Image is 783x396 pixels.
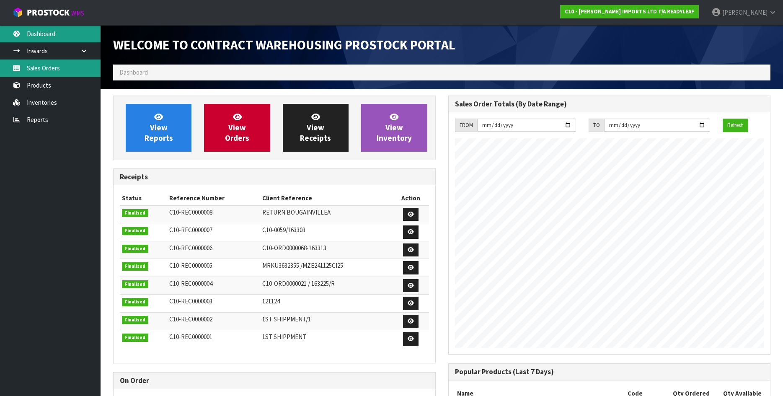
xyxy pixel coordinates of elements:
th: Reference Number [167,192,260,205]
span: C10-REC0000006 [169,244,212,252]
h3: Receipts [120,173,429,181]
span: ProStock [27,7,70,18]
span: View Reports [145,112,173,143]
span: 1ST SHIPPMENT [262,333,306,341]
th: Action [393,192,429,205]
a: ViewInventory [361,104,427,152]
span: 1ST SHIPPMENT/1 [262,315,311,323]
span: Finalised [122,316,148,324]
span: C10-REC0000007 [169,226,212,234]
a: ViewReceipts [283,104,349,152]
strong: C10 - [PERSON_NAME] IMPORTS LTD T/A READYLEAF [565,8,694,15]
span: C10-REC0000001 [169,333,212,341]
span: C10-0059/163303 [262,226,305,234]
span: C10-REC0000008 [169,208,212,216]
small: WMS [71,9,84,17]
span: RETURN BOUGAINVILLEA [262,208,331,216]
span: C10-REC0000002 [169,315,212,323]
div: TO [589,119,604,132]
span: [PERSON_NAME] [722,8,767,16]
span: Finalised [122,334,148,342]
span: MRKU3632355 /MZE241125CI25 [262,261,343,269]
span: Finalised [122,280,148,289]
span: 121124 [262,297,280,305]
th: Status [120,192,167,205]
span: Finalised [122,209,148,217]
th: Client Reference [260,192,393,205]
h3: On Order [120,377,429,385]
span: C10-ORD0000021 / 163225/R [262,280,335,287]
span: Finalised [122,245,148,253]
img: cube-alt.png [13,7,23,18]
span: View Receipts [300,112,331,143]
a: ViewReports [126,104,191,152]
span: C10-REC0000003 [169,297,212,305]
span: C10-REC0000004 [169,280,212,287]
span: C10-ORD0000068-163313 [262,244,326,252]
span: C10-REC0000005 [169,261,212,269]
span: Welcome to Contract Warehousing ProStock Portal [113,36,455,53]
span: Finalised [122,227,148,235]
h3: Sales Order Totals (By Date Range) [455,100,764,108]
div: FROM [455,119,477,132]
span: Finalised [122,298,148,306]
span: View Inventory [377,112,412,143]
span: Finalised [122,262,148,271]
a: ViewOrders [204,104,270,152]
button: Refresh [723,119,748,132]
span: Dashboard [119,68,148,76]
span: View Orders [225,112,249,143]
h3: Popular Products (Last 7 Days) [455,368,764,376]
